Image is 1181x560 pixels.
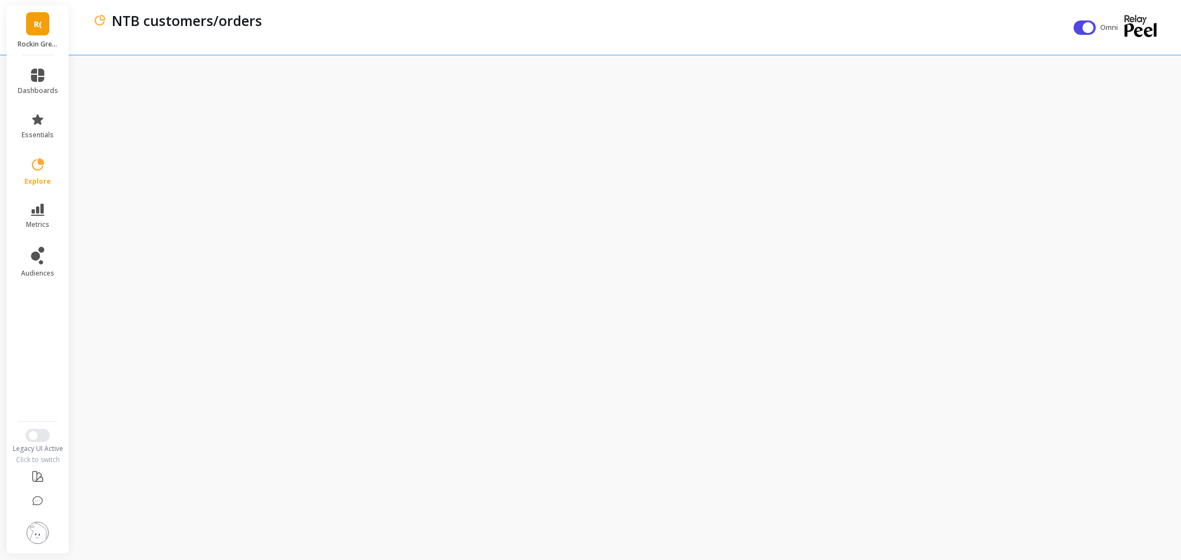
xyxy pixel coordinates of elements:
div: Legacy UI Active [7,444,69,453]
img: header icon [93,14,106,27]
p: NTB customers/orders [112,11,262,30]
span: explore [24,177,51,186]
span: dashboards [18,86,58,95]
p: Rockin Green (Essor) [18,40,58,49]
span: essentials [22,131,54,139]
span: Omni [1100,22,1120,33]
button: Switch to New UI [25,429,50,442]
span: metrics [26,220,49,229]
iframe: To enrich screen reader interactions, please activate Accessibility in Grammarly extension settings [75,53,1181,560]
img: profile picture [27,522,49,544]
span: R( [34,18,42,30]
div: Click to switch [7,455,69,464]
span: audiences [21,269,54,278]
